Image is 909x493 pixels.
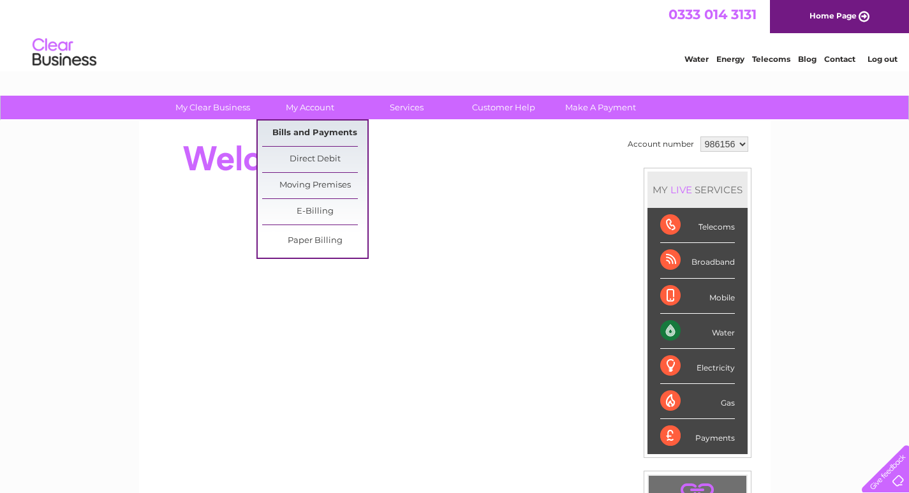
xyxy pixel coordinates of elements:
[660,208,735,243] div: Telecoms
[262,147,367,172] a: Direct Debit
[669,6,757,22] a: 0333 014 3131
[868,54,898,64] a: Log out
[660,243,735,278] div: Broadband
[660,314,735,349] div: Water
[684,54,709,64] a: Water
[660,419,735,453] div: Payments
[160,96,265,119] a: My Clear Business
[32,33,97,72] img: logo.png
[668,184,695,196] div: LIVE
[798,54,817,64] a: Blog
[262,121,367,146] a: Bills and Payments
[660,384,735,419] div: Gas
[354,96,459,119] a: Services
[824,54,855,64] a: Contact
[262,228,367,254] a: Paper Billing
[660,349,735,384] div: Electricity
[548,96,653,119] a: Make A Payment
[647,172,748,208] div: MY SERVICES
[262,199,367,224] a: E-Billing
[716,54,744,64] a: Energy
[154,7,757,62] div: Clear Business is a trading name of Verastar Limited (registered in [GEOGRAPHIC_DATA] No. 3667643...
[262,173,367,198] a: Moving Premises
[624,133,697,155] td: Account number
[451,96,556,119] a: Customer Help
[257,96,362,119] a: My Account
[752,54,790,64] a: Telecoms
[660,279,735,314] div: Mobile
